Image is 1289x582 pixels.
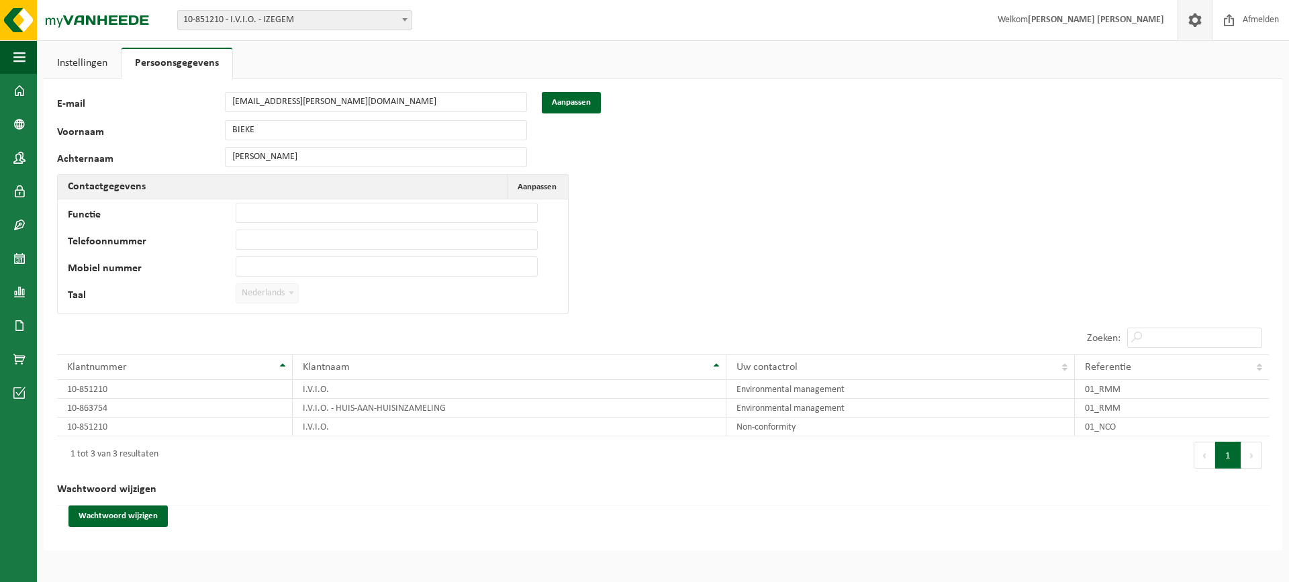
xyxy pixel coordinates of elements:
[68,263,236,277] label: Mobiel nummer
[1085,362,1131,373] span: Referentie
[293,380,726,399] td: I.V.I.O.
[68,505,168,527] button: Wachtwoord wijzigen
[57,474,1269,505] h2: Wachtwoord wijzigen
[68,209,236,223] label: Functie
[177,10,412,30] span: 10-851210 - I.V.I.O. - IZEGEM
[1215,442,1241,469] button: 1
[57,154,225,167] label: Achternaam
[1241,442,1262,469] button: Next
[1075,399,1269,418] td: 01_RMM
[57,380,293,399] td: 10-851210
[303,362,350,373] span: Klantnaam
[58,175,156,199] h2: Contactgegevens
[236,284,298,303] span: Nederlands
[57,399,293,418] td: 10-863754
[1075,418,1269,436] td: 01_NCO
[293,418,726,436] td: I.V.I.O.
[67,362,127,373] span: Klantnummer
[57,127,225,140] label: Voornaam
[57,99,225,113] label: E-mail
[236,283,299,303] span: Nederlands
[57,418,293,436] td: 10-851210
[68,236,236,250] label: Telefoonnummer
[1194,442,1215,469] button: Previous
[726,418,1075,436] td: Non-conformity
[1087,333,1120,344] label: Zoeken:
[178,11,412,30] span: 10-851210 - I.V.I.O. - IZEGEM
[542,92,601,113] button: Aanpassen
[726,399,1075,418] td: Environmental management
[1028,15,1164,25] strong: [PERSON_NAME] [PERSON_NAME]
[1075,380,1269,399] td: 01_RMM
[726,380,1075,399] td: Environmental management
[293,399,726,418] td: I.V.I.O. - HUIS-AAN-HUISINZAMELING
[64,443,158,467] div: 1 tot 3 van 3 resultaten
[68,290,236,303] label: Taal
[518,183,557,191] span: Aanpassen
[44,48,121,79] a: Instellingen
[507,175,567,199] button: Aanpassen
[736,362,798,373] span: Uw contactrol
[225,92,527,112] input: E-mail
[122,48,232,79] a: Persoonsgegevens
